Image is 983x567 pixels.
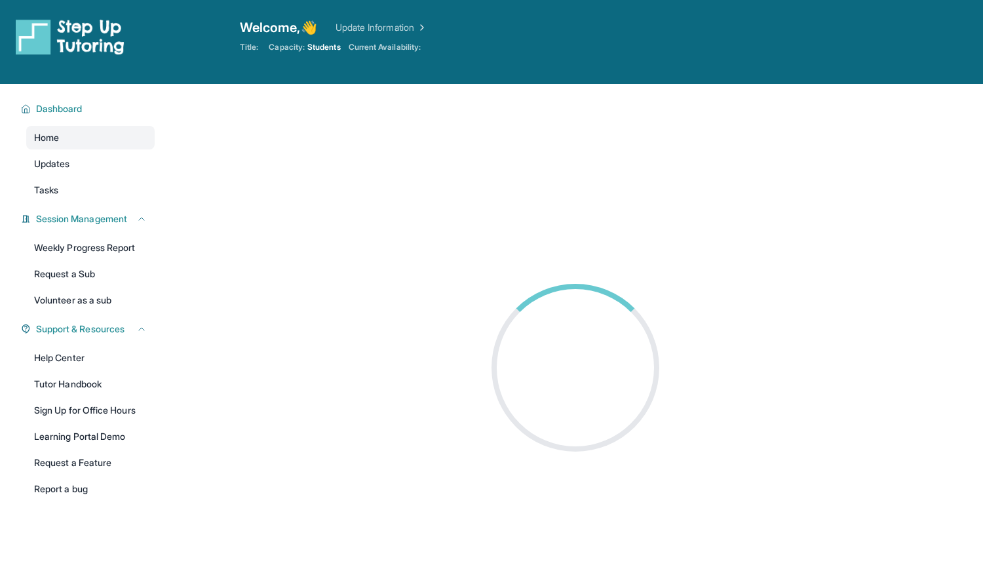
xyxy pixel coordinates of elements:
[36,323,125,336] span: Support & Resources
[349,42,421,52] span: Current Availability:
[414,21,427,34] img: Chevron Right
[26,477,155,501] a: Report a bug
[336,21,427,34] a: Update Information
[240,42,258,52] span: Title:
[26,346,155,370] a: Help Center
[26,178,155,202] a: Tasks
[31,323,147,336] button: Support & Resources
[34,131,59,144] span: Home
[36,102,83,115] span: Dashboard
[269,42,305,52] span: Capacity:
[26,451,155,475] a: Request a Feature
[26,372,155,396] a: Tutor Handbook
[26,126,155,149] a: Home
[26,399,155,422] a: Sign Up for Office Hours
[34,184,58,197] span: Tasks
[31,212,147,225] button: Session Management
[26,236,155,260] a: Weekly Progress Report
[26,288,155,312] a: Volunteer as a sub
[16,18,125,55] img: logo
[26,262,155,286] a: Request a Sub
[26,152,155,176] a: Updates
[36,212,127,225] span: Session Management
[26,425,155,448] a: Learning Portal Demo
[34,157,70,170] span: Updates
[307,42,341,52] span: Students
[240,18,317,37] span: Welcome, 👋
[31,102,147,115] button: Dashboard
